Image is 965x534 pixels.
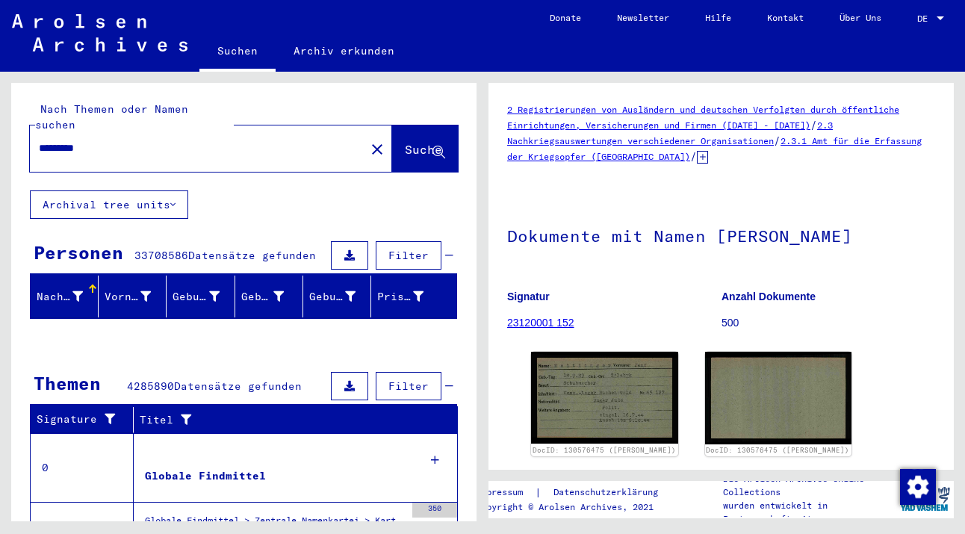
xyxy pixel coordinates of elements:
span: / [810,118,817,131]
span: Suche [405,142,442,157]
div: | [476,485,676,500]
div: Geburtsname [173,289,219,305]
img: Arolsen_neg.svg [12,14,187,52]
div: Prisoner # [377,285,442,308]
span: / [690,149,697,163]
button: Archival tree units [30,190,188,219]
b: Signatur [507,291,550,302]
div: Geburtsdatum [309,285,374,308]
span: Datensätze gefunden [174,379,302,393]
img: 001.jpg [531,352,678,444]
span: DE [917,13,934,24]
div: Personen [34,239,123,266]
img: Zustimmung ändern [900,469,936,505]
div: Titel [140,412,428,428]
button: Filter [376,241,441,270]
div: Nachname [37,289,83,305]
button: Suche [392,125,458,172]
a: 23120001 152 [507,317,574,329]
div: 350 [412,503,457,518]
div: Prisoner # [377,289,423,305]
td: 0 [31,433,134,502]
a: 2 Registrierungen von Ausländern und deutschen Verfolgten durch öffentliche Einrichtungen, Versic... [507,104,899,131]
a: DocID: 130576475 ([PERSON_NAME]) [706,446,849,454]
a: DocID: 130576475 ([PERSON_NAME]) [533,446,676,454]
span: 4285890 [127,379,174,393]
p: 500 [722,315,935,331]
div: Vorname [105,289,151,305]
div: Geburt‏ [241,289,284,305]
p: wurden entwickelt in Partnerschaft mit [723,499,896,526]
div: Globale Findmittel [145,468,266,484]
div: Signature [37,408,137,432]
div: Signature [37,412,122,427]
mat-header-cell: Vorname [99,276,167,317]
a: Datenschutzerklärung [542,485,676,500]
div: Nachname [37,285,102,308]
span: 33708586 [134,249,188,262]
mat-header-cell: Geburt‏ [235,276,303,317]
mat-header-cell: Prisoner # [371,276,456,317]
button: Filter [376,372,441,400]
p: Copyright © Arolsen Archives, 2021 [476,500,676,514]
mat-icon: close [368,140,386,158]
a: Suchen [199,33,276,72]
mat-label: Nach Themen oder Namen suchen [35,102,188,131]
img: 002.jpg [705,352,852,444]
span: / [774,134,781,147]
div: Zustimmung ändern [899,468,935,504]
div: Titel [140,408,443,432]
h1: Dokumente mit Namen [PERSON_NAME] [507,202,935,267]
a: Impressum [476,485,535,500]
div: Geburtsdatum [309,289,356,305]
p: Die Arolsen Archives Online-Collections [723,472,896,499]
div: Vorname [105,285,170,308]
div: Geburtsname [173,285,238,308]
a: Archiv erkunden [276,33,412,69]
div: Themen [34,370,101,397]
span: Filter [388,249,429,262]
img: yv_logo.png [897,480,953,518]
span: Datensätze gefunden [188,249,316,262]
div: Geburt‏ [241,285,302,308]
b: Anzahl Dokumente [722,291,816,302]
button: Clear [362,134,392,164]
span: Filter [388,379,429,393]
mat-header-cell: Geburtsdatum [303,276,371,317]
mat-header-cell: Nachname [31,276,99,317]
mat-header-cell: Geburtsname [167,276,235,317]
